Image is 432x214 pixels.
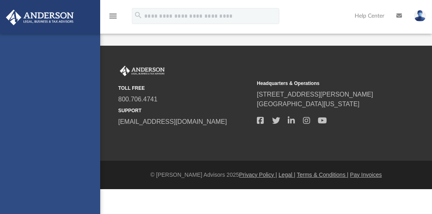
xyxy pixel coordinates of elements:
i: menu [108,11,118,21]
small: SUPPORT [118,107,251,114]
a: [EMAIL_ADDRESS][DOMAIN_NAME] [118,118,227,125]
div: © [PERSON_NAME] Advisors 2025 [100,171,432,179]
img: User Pic [414,10,426,22]
i: search [134,11,143,20]
img: Anderson Advisors Platinum Portal [118,66,166,76]
a: Legal | [279,172,295,178]
a: Pay Invoices [350,172,382,178]
a: 800.706.4741 [118,96,157,103]
a: [STREET_ADDRESS][PERSON_NAME] [257,91,373,98]
small: Headquarters & Operations [257,80,390,87]
small: TOLL FREE [118,85,251,92]
a: Privacy Policy | [239,172,277,178]
a: Terms & Conditions | [297,172,349,178]
a: [GEOGRAPHIC_DATA][US_STATE] [257,101,359,107]
img: Anderson Advisors Platinum Portal [4,10,76,25]
a: menu [108,15,118,21]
